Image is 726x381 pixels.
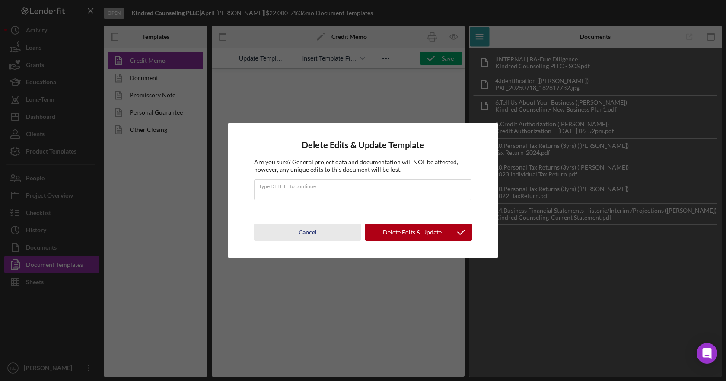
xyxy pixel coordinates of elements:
[697,343,717,364] div: Open Intercom Messenger
[7,7,246,16] body: Rich Text Area. Press ALT-0 for help.
[254,224,361,241] button: Cancel
[365,224,472,241] button: Delete Edits & Update Template
[254,158,458,173] span: Are you sure? General project data and documentation will NOT be affected, however, any unique ed...
[259,180,471,189] label: Type DELETE to continue
[254,140,472,150] h4: Delete Edits & Update Template
[299,224,317,241] div: Cancel
[374,224,450,241] div: Delete Edits & Update Template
